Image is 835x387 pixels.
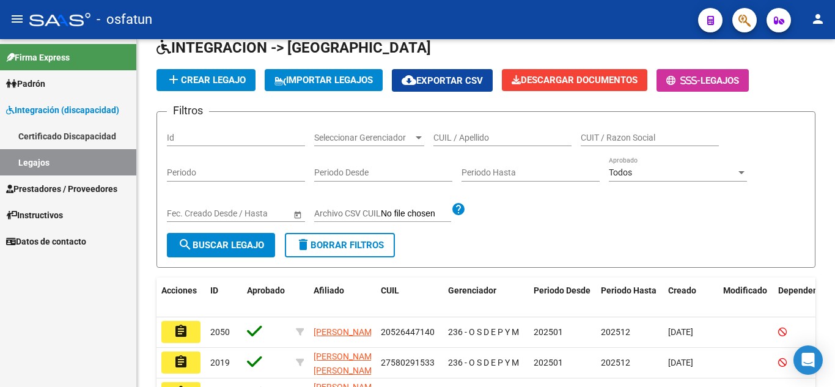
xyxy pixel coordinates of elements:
span: [DATE] [668,327,693,337]
span: 236 - O S D E P Y M [448,327,519,337]
button: -Legajos [657,69,749,92]
div: Open Intercom Messenger [793,345,823,375]
datatable-header-cell: Aprobado [242,278,291,318]
span: Periodo Desde [534,286,590,295]
span: Archivo CSV CUIL [314,208,381,218]
span: 236 - O S D E P Y M [448,358,519,367]
span: 2050 [210,327,230,337]
span: Creado [668,286,696,295]
span: INTEGRACION -> [GEOGRAPHIC_DATA] [156,39,431,56]
mat-icon: add [166,72,181,87]
span: CUIL [381,286,399,295]
span: Prestadores / Proveedores [6,182,117,196]
span: 202512 [601,327,630,337]
span: Seleccionar Gerenciador [314,133,413,143]
span: 202501 [534,358,563,367]
span: Buscar Legajo [178,240,264,251]
span: Legajos [701,75,739,86]
span: [DATE] [668,358,693,367]
span: Aprobado [247,286,285,295]
span: 202512 [601,358,630,367]
span: Acciones [161,286,197,295]
span: IMPORTAR LEGAJOS [274,75,373,86]
button: Borrar Filtros [285,233,395,257]
span: Integración (discapacidad) [6,103,119,117]
datatable-header-cell: Periodo Desde [529,278,596,318]
span: Firma Express [6,51,70,64]
button: IMPORTAR LEGAJOS [265,69,383,91]
datatable-header-cell: ID [205,278,242,318]
mat-icon: assignment [174,355,188,369]
h3: Filtros [167,102,209,119]
span: Descargar Documentos [512,75,638,86]
button: Open calendar [291,208,304,221]
span: Afiliado [314,286,344,295]
button: Exportar CSV [392,69,493,92]
span: Datos de contacto [6,235,86,248]
span: 27580291533 [381,358,435,367]
datatable-header-cell: Modificado [718,278,773,318]
datatable-header-cell: Gerenciador [443,278,529,318]
datatable-header-cell: Acciones [156,278,205,318]
span: 202501 [534,327,563,337]
button: Buscar Legajo [167,233,275,257]
span: Gerenciador [448,286,496,295]
span: Modificado [723,286,767,295]
span: Instructivos [6,208,63,222]
datatable-header-cell: CUIL [376,278,443,318]
span: ID [210,286,218,295]
mat-icon: help [451,202,466,216]
span: Padrón [6,77,45,90]
button: Descargar Documentos [502,69,647,91]
span: [PERSON_NAME] [PERSON_NAME] [314,352,379,375]
span: [PERSON_NAME] [314,327,379,337]
span: Borrar Filtros [296,240,384,251]
mat-icon: cloud_download [402,73,416,87]
datatable-header-cell: Creado [663,278,718,318]
mat-icon: delete [296,237,311,252]
mat-icon: search [178,237,193,252]
mat-icon: person [811,12,825,26]
input: Start date [167,208,205,219]
span: - osfatun [97,6,152,33]
span: 2019 [210,358,230,367]
span: - [666,75,701,86]
span: Exportar CSV [402,75,483,86]
datatable-header-cell: Afiliado [309,278,376,318]
datatable-header-cell: Periodo Hasta [596,278,663,318]
span: Periodo Hasta [601,286,657,295]
input: End date [215,208,275,219]
mat-icon: menu [10,12,24,26]
span: Todos [609,168,632,177]
button: Crear Legajo [156,69,256,91]
span: Crear Legajo [166,75,246,86]
input: Archivo CSV CUIL [381,208,451,219]
mat-icon: assignment [174,324,188,339]
span: 20526447140 [381,327,435,337]
span: Dependencia [778,286,829,295]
